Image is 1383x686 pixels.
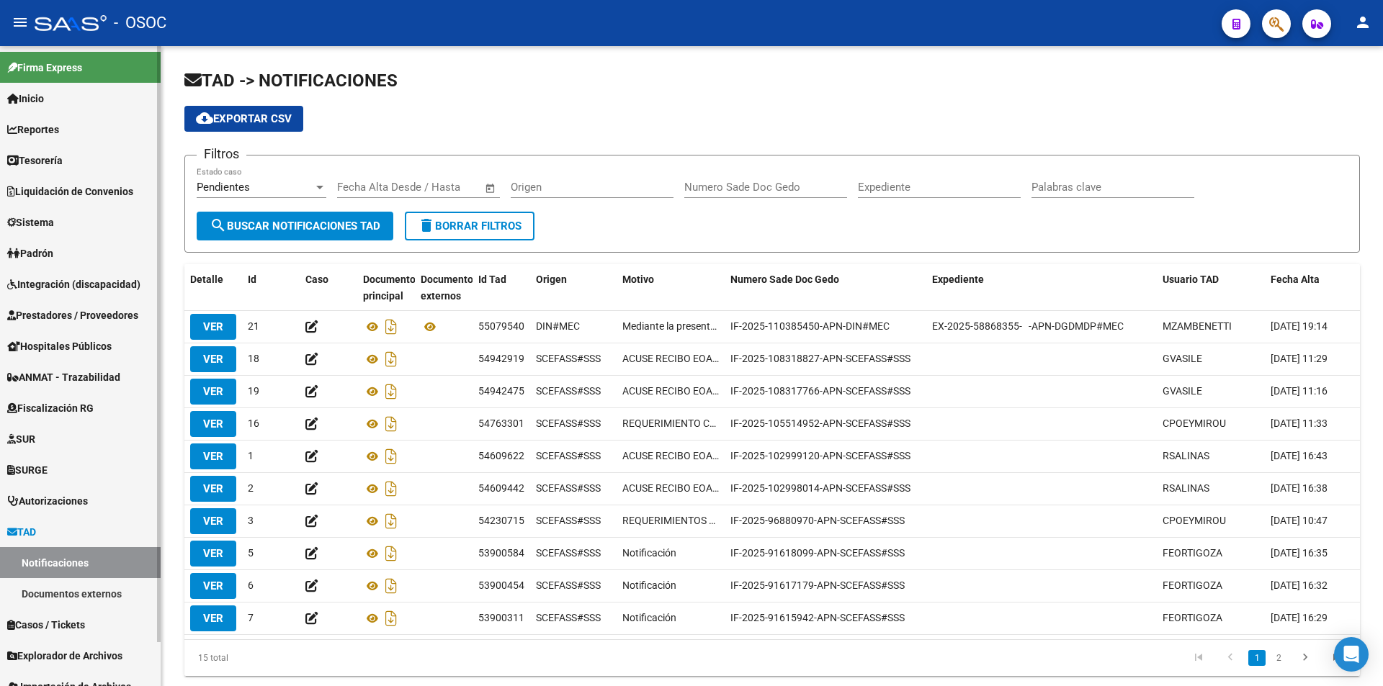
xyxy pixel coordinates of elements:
span: VER [203,385,223,398]
button: Open calendar [483,180,499,197]
span: SCEFASS#SSS [536,482,601,494]
span: Expediente [932,274,984,285]
button: VER [190,443,236,469]
span: Buscar Notificaciones TAD [210,220,380,233]
span: CPOEYMIROU [1163,418,1226,429]
span: IF-2025-102999120-APN-SCEFASS#SSS [730,450,910,461]
datatable-header-cell: Origen [530,264,617,312]
input: Fecha fin [408,181,478,194]
span: 53900584 [478,547,524,559]
span: ACUSE RECIBO EOAF ESFC [DATE]. [622,448,719,464]
span: SCEFASS#SSS [536,579,601,591]
span: ACUSE RECIBO EOAF/ESFC [DATE] [622,383,719,400]
span: FEORTIGOZA [1163,547,1222,559]
span: Origen [536,274,567,285]
span: SURGE [7,462,48,478]
button: Exportar CSV [184,106,303,132]
span: 54763301 [478,418,524,429]
span: DIN#MEC [536,320,580,332]
span: VER [203,482,223,495]
span: Motivo [622,274,654,285]
span: IF-2025-96880970-APN-SCEFASS#SSS [730,515,905,526]
i: Descargar documento [382,412,400,435]
button: VER [190,379,236,405]
span: GVASILE [1163,385,1202,397]
span: 1 [248,450,254,461]
datatable-header-cell: Expediente [926,264,1157,312]
span: Fecha Alta [1271,274,1320,285]
span: RSALINAS [1163,450,1209,461]
h3: Filtros [197,144,246,164]
span: 54609442 [478,482,524,494]
datatable-header-cell: Numero Sade Doc Gedo [725,264,926,312]
span: - OSOC [114,7,166,39]
span: EX-2025-58868355- -APN-DGDMDP#MEC [932,320,1124,332]
div: 15 total [184,640,417,676]
span: 55079540 [478,320,524,332]
span: [DATE] 16:43 [1271,450,1328,461]
li: page 2 [1268,646,1289,670]
i: Descargar documento [382,542,400,565]
span: Notificación [622,577,676,594]
mat-icon: search [210,217,227,234]
datatable-header-cell: Documento principal [357,264,415,312]
span: IF-2025-108318827-APN-SCEFASS#SSS [730,353,910,364]
span: Hospitales Públicos [7,338,112,354]
span: 54609622 [478,450,524,461]
button: VER [190,605,236,631]
i: Descargar documento [382,380,400,403]
input: Fecha inicio [337,181,395,194]
mat-icon: menu [12,14,29,31]
mat-icon: cloud_download [196,109,213,127]
span: Id [248,274,256,285]
span: SCEFASS#SSS [536,385,601,397]
span: VER [203,547,223,560]
span: [DATE] 19:14 [1271,320,1328,332]
button: Borrar Filtros [405,212,534,240]
span: VER [203,353,223,366]
span: Liquidación de Convenios [7,184,133,199]
span: Documento principal [363,274,416,302]
a: go to previous page [1217,650,1244,666]
span: Autorizaciones [7,493,88,509]
button: VER [190,314,236,340]
i: Descargar documento [382,510,400,533]
button: VER [190,411,236,437]
span: IF-2025-110385450-APN-DIN#MEC [730,320,890,332]
span: IF-2025-91615942-APN-SCEFASS#SSS [730,612,905,623]
span: IF-2025-108317766-APN-SCEFASS#SSS [730,385,910,397]
button: VER [190,476,236,502]
span: 18 [248,353,259,364]
span: Notificación [622,545,676,561]
button: Buscar Notificaciones TAD [197,212,393,240]
button: VER [190,508,236,534]
span: 2 [248,482,254,494]
a: 1 [1248,650,1266,666]
span: ACUSE RECIBO EOAF/ESFC [DATE] [622,351,719,367]
span: Padrón [7,245,53,261]
datatable-header-cell: Id Tad [473,264,530,312]
span: SCEFASS#SSS [536,612,601,623]
span: 54942919 [478,353,524,364]
span: Integración (discapacidad) [7,276,140,292]
span: VER [203,579,223,592]
a: go to next page [1292,650,1319,666]
span: VER [203,320,223,333]
span: 53900311 [478,612,524,623]
span: IF-2025-105514952-APN-SCEFASS#SSS [730,418,910,429]
span: [DATE] 11:33 [1271,418,1328,429]
button: VER [190,573,236,599]
datatable-header-cell: Id [242,264,300,312]
span: SCEFASS#SSS [536,547,601,559]
span: [DATE] 10:47 [1271,515,1328,526]
span: Id Tad [478,274,506,285]
span: 21 [248,320,259,332]
mat-icon: delete [418,217,435,234]
datatable-header-cell: Motivo [617,264,725,312]
span: Detalle [190,274,223,285]
span: 16 [248,418,259,429]
li: page 1 [1246,646,1268,670]
span: Inicio [7,91,44,107]
span: REQUERIMIENTOS CON VENCIMIENTO RNAS 1-0460-3 ESTADOS CONTABLES PERIODO [DATE] AL [DATE] [622,513,719,529]
span: 54230715 [478,515,524,526]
